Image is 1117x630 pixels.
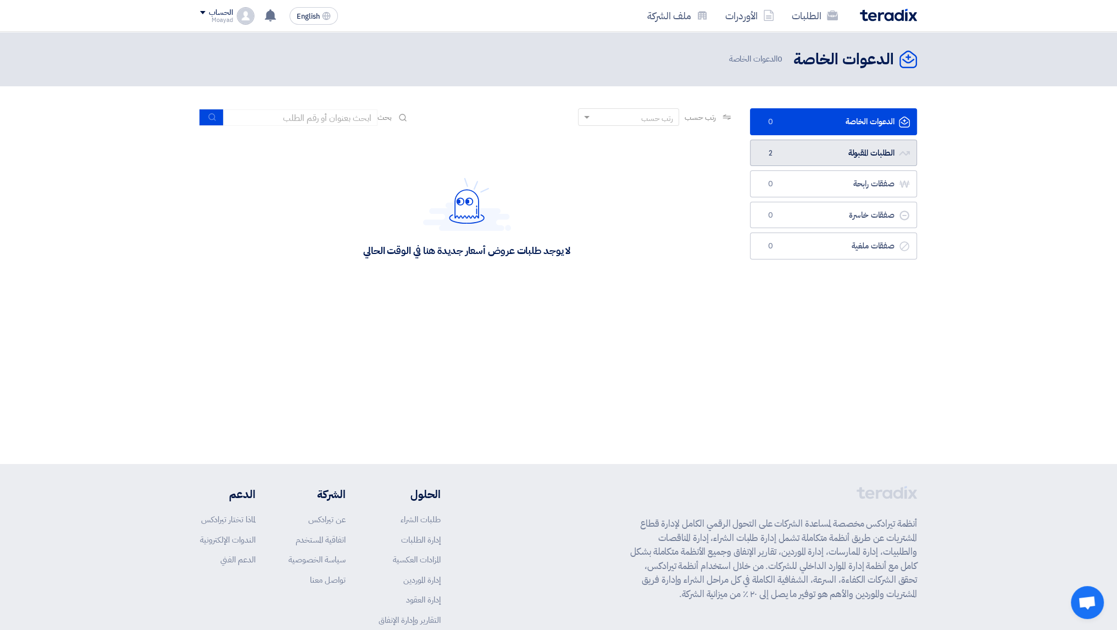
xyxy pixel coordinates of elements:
img: Hello [423,178,511,231]
a: اتفاقية المستخدم [296,534,346,546]
div: لا يوجد طلبات عروض أسعار جديدة هنا في الوقت الحالي [363,244,570,257]
a: الطلبات المقبولة2 [750,140,917,167]
a: الأوردرات [716,3,783,29]
input: ابحث بعنوان أو رقم الطلب [224,109,377,126]
a: الدعوات الخاصة0 [750,108,917,135]
img: Teradix logo [860,9,917,21]
a: تواصل معنا [310,574,346,586]
span: رتب حسب [685,112,716,123]
a: عن تيرادكس [308,513,346,526]
span: 2 [764,148,777,159]
span: 0 [764,241,777,252]
li: الدعم [200,486,255,502]
a: صفقات خاسرة0 [750,202,917,229]
a: الطلبات [783,3,847,29]
div: الحساب [209,8,232,18]
span: الدعوات الخاصة [729,53,785,65]
img: profile_test.png [237,7,254,25]
div: رتب حسب [641,113,673,124]
a: الندوات الإلكترونية [200,534,255,546]
a: لماذا تختار تيرادكس [201,513,255,526]
a: صفقات رابحة0 [750,170,917,197]
a: إدارة العقود [406,594,441,606]
a: إدارة الموردين [403,574,441,586]
span: 0 [764,117,777,128]
button: English [290,7,338,25]
div: Open chat [1071,586,1104,619]
span: بحث [377,112,392,123]
a: سياسة الخصوصية [288,554,346,566]
li: الحلول [379,486,441,502]
a: إدارة الطلبات [401,534,441,546]
span: English [297,13,320,20]
a: طلبات الشراء [401,513,441,526]
span: 0 [764,210,777,221]
a: التقارير وإدارة الإنفاق [379,614,441,626]
div: Moayad [200,17,232,23]
p: أنظمة تيرادكس مخصصة لمساعدة الشركات على التحول الرقمي الكامل لإدارة قطاع المشتريات عن طريق أنظمة ... [630,517,917,601]
a: المزادات العكسية [393,554,441,566]
a: ملف الشركة [638,3,716,29]
a: صفقات ملغية0 [750,233,917,259]
span: 0 [777,53,782,65]
span: 0 [764,179,777,190]
a: الدعم الفني [220,554,255,566]
li: الشركة [288,486,346,502]
h2: الدعوات الخاصة [793,49,894,70]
